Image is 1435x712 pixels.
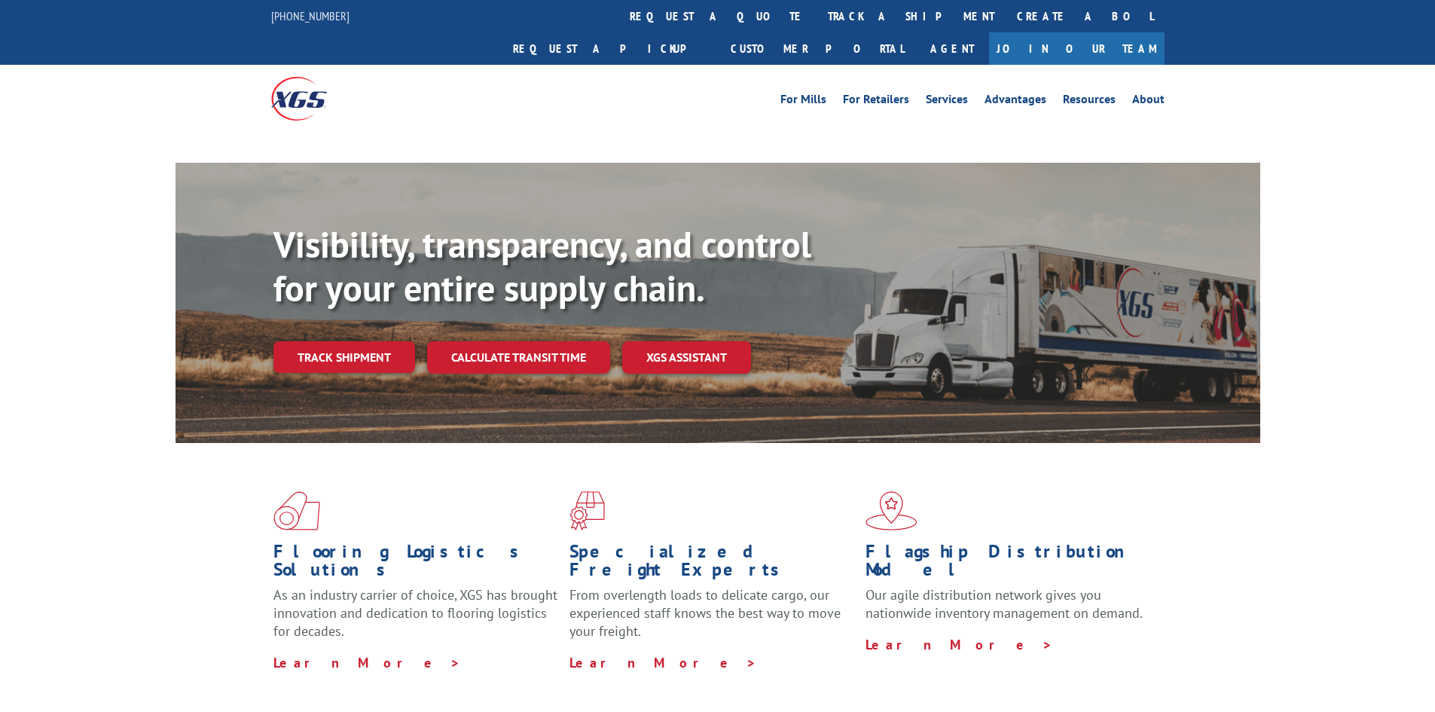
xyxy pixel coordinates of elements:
a: For Retailers [843,93,909,110]
span: As an industry carrier of choice, XGS has brought innovation and dedication to flooring logistics... [273,586,557,640]
a: Join Our Team [989,32,1165,65]
a: Learn More > [866,636,1053,653]
a: Learn More > [569,654,757,671]
a: Agent [915,32,989,65]
a: Learn More > [273,654,461,671]
a: Advantages [985,93,1046,110]
a: Resources [1063,93,1116,110]
a: XGS ASSISTANT [622,341,751,374]
a: Services [926,93,968,110]
img: xgs-icon-total-supply-chain-intelligence-red [273,491,320,530]
a: Request a pickup [502,32,719,65]
a: For Mills [780,93,826,110]
b: Visibility, transparency, and control for your entire supply chain. [273,221,811,311]
p: From overlength loads to delicate cargo, our experienced staff knows the best way to move your fr... [569,586,854,653]
img: xgs-icon-flagship-distribution-model-red [866,491,917,530]
span: Our agile distribution network gives you nationwide inventory management on demand. [866,586,1143,622]
a: About [1132,93,1165,110]
h1: Flooring Logistics Solutions [273,542,558,586]
h1: Specialized Freight Experts [569,542,854,586]
a: Customer Portal [719,32,915,65]
a: Calculate transit time [427,341,610,374]
a: [PHONE_NUMBER] [271,8,350,23]
img: xgs-icon-focused-on-flooring-red [569,491,605,530]
h1: Flagship Distribution Model [866,542,1150,586]
a: Track shipment [273,341,415,373]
